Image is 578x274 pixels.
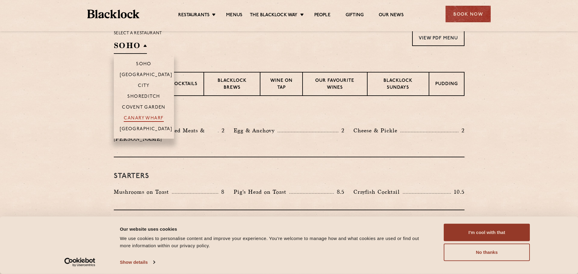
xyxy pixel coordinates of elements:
p: Crayfish Cocktail [353,188,403,196]
p: 2 [338,127,344,134]
p: [GEOGRAPHIC_DATA] [120,72,172,79]
h2: SOHO [114,40,147,54]
div: Our website uses cookies [120,225,430,232]
a: Restaurants [178,12,210,19]
a: Our News [379,12,404,19]
a: People [314,12,331,19]
h3: Pre Chop Bites [114,111,465,119]
p: Blacklock Brews [210,78,254,92]
p: Covent Garden [122,105,166,111]
div: We use cookies to personalise content and improve your experience. You're welcome to manage how a... [120,235,430,249]
p: Blacklock Sundays [374,78,422,92]
a: Menus [226,12,242,19]
button: No thanks [444,244,530,261]
p: 8.5 [334,188,345,196]
p: Pudding [435,81,458,88]
p: [GEOGRAPHIC_DATA] [120,127,172,133]
button: I'm cool with that [444,224,530,241]
a: Gifting [346,12,364,19]
p: Egg & Anchovy [234,126,278,135]
p: Wine on Tap [266,78,296,92]
a: Usercentrics Cookiebot - opens in a new window [54,258,106,267]
p: Our favourite wines [309,78,361,92]
p: Cheese & Pickle [353,126,400,135]
p: Mushrooms on Toast [114,188,172,196]
p: Cocktails [171,81,197,88]
p: Canary Wharf [124,116,163,122]
a: The Blacklock Way [250,12,297,19]
a: View PDF Menu [412,29,465,46]
img: BL_Textured_Logo-footer-cropped.svg [87,10,139,18]
p: City [138,83,150,89]
a: Show details [120,258,155,267]
p: Select a restaurant [114,29,162,37]
h3: Starters [114,172,465,180]
p: 2 [458,127,465,134]
p: 10.5 [451,188,464,196]
p: Shoreditch [127,94,160,100]
p: 8 [218,188,225,196]
div: Book Now [446,6,491,22]
p: Pig's Head on Toast [234,188,289,196]
p: Soho [136,62,151,68]
p: 2 [219,127,225,134]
